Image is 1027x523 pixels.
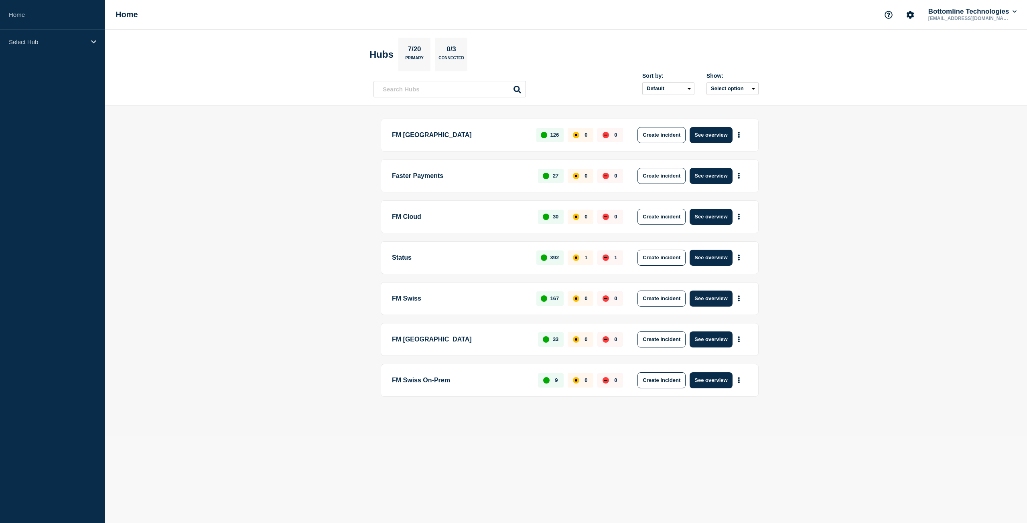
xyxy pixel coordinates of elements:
[734,127,744,142] button: More actions
[734,332,744,347] button: More actions
[603,254,609,261] div: down
[392,250,527,266] p: Status
[706,82,759,95] button: Select option
[614,295,617,301] p: 0
[585,377,587,383] p: 0
[734,250,744,265] button: More actions
[369,49,394,60] h2: Hubs
[573,214,579,220] div: affected
[637,331,686,347] button: Create incident
[614,336,617,342] p: 0
[550,132,559,138] p: 126
[637,291,686,307] button: Create incident
[614,254,617,260] p: 1
[637,168,686,184] button: Create incident
[573,336,579,343] div: affected
[541,254,547,261] div: up
[550,254,559,260] p: 392
[555,377,558,383] p: 9
[614,377,617,383] p: 0
[603,295,609,302] div: down
[603,132,609,138] div: down
[585,173,587,179] p: 0
[637,250,686,266] button: Create incident
[585,132,587,138] p: 0
[603,336,609,343] div: down
[927,16,1010,21] p: [EMAIL_ADDRESS][DOMAIN_NAME]
[373,81,526,97] input: Search Hubs
[585,295,587,301] p: 0
[9,38,86,45] p: Select Hub
[392,209,529,225] p: FM Cloud
[637,209,686,225] button: Create incident
[734,373,744,388] button: More actions
[734,291,744,306] button: More actions
[573,377,579,384] div: affected
[438,56,464,64] p: Connected
[734,168,744,183] button: More actions
[550,295,559,301] p: 167
[642,82,694,95] select: Sort by
[392,127,527,143] p: FM [GEOGRAPHIC_DATA]
[405,45,424,56] p: 7/20
[585,214,587,220] p: 0
[541,295,547,302] div: up
[927,8,1018,16] button: Bottomline Technologies
[614,173,617,179] p: 0
[392,168,529,184] p: Faster Payments
[614,132,617,138] p: 0
[543,214,549,220] div: up
[553,173,558,179] p: 27
[553,336,558,342] p: 33
[690,250,732,266] button: See overview
[690,168,732,184] button: See overview
[573,254,579,261] div: affected
[603,173,609,179] div: down
[543,173,549,179] div: up
[573,132,579,138] div: affected
[392,372,529,388] p: FM Swiss On-Prem
[614,214,617,220] p: 0
[392,331,529,347] p: FM [GEOGRAPHIC_DATA]
[690,209,732,225] button: See overview
[637,372,686,388] button: Create incident
[603,377,609,384] div: down
[690,127,732,143] button: See overview
[573,295,579,302] div: affected
[585,254,587,260] p: 1
[573,173,579,179] div: affected
[585,336,587,342] p: 0
[543,336,549,343] div: up
[392,291,527,307] p: FM Swiss
[690,291,732,307] button: See overview
[642,73,694,79] div: Sort by:
[405,56,424,64] p: Primary
[690,372,732,388] button: See overview
[734,209,744,224] button: More actions
[543,377,550,384] div: up
[637,127,686,143] button: Create incident
[902,6,919,23] button: Account settings
[116,10,138,19] h1: Home
[541,132,547,138] div: up
[706,73,759,79] div: Show:
[690,331,732,347] button: See overview
[444,45,459,56] p: 0/3
[603,214,609,220] div: down
[880,6,897,23] button: Support
[553,214,558,220] p: 30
